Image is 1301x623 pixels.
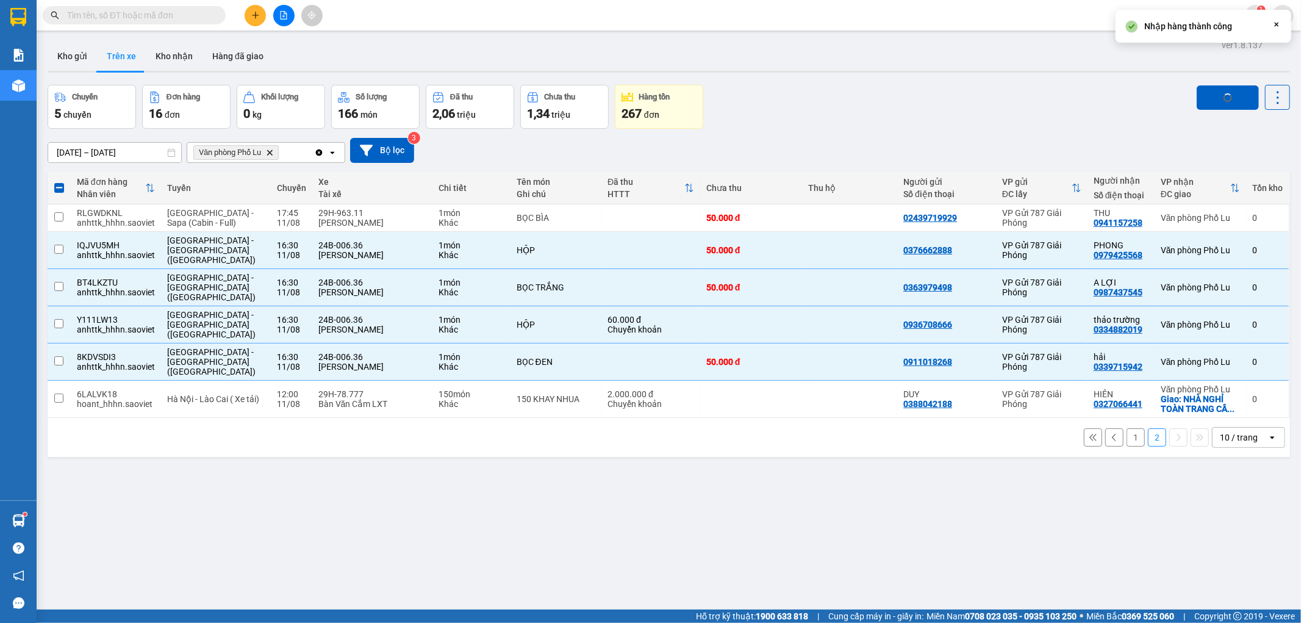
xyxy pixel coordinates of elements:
[279,11,288,20] span: file-add
[1002,208,1081,228] div: VP Gửi 787 Giải Phóng
[1094,190,1149,200] div: Số điện thoại
[1220,431,1258,444] div: 10 / trang
[439,208,504,218] div: 1 món
[517,189,595,199] div: Ghi chú
[517,177,595,187] div: Tên món
[318,218,427,228] div: [PERSON_NAME]
[77,278,155,287] div: BT4LKZTU
[809,183,892,193] div: Thu hộ
[77,352,155,362] div: 8KDVSDI3
[165,110,180,120] span: đơn
[23,513,27,516] sup: 1
[903,283,952,292] div: 0363979498
[439,278,504,287] div: 1 món
[1144,20,1232,33] div: Nhập hàng thành công
[77,362,155,372] div: anhttk_hhhn.saoviet
[1272,5,1294,26] button: caret-down
[77,208,155,218] div: RLGWDKNL
[277,352,306,362] div: 16:30
[67,9,211,22] input: Tìm tên, số ĐT hoặc mã đơn
[13,570,24,582] span: notification
[77,250,155,260] div: anhttk_hhhn.saoviet
[601,172,700,204] th: Toggle SortBy
[1161,320,1240,330] div: Văn phòng Phố Lu
[903,245,952,255] div: 0376662888
[1161,384,1240,394] div: Văn phòng Phố Lu
[277,278,306,287] div: 16:30
[696,610,808,623] span: Hỗ trợ kỹ thuật:
[167,208,254,228] span: [GEOGRAPHIC_DATA] - Sapa (Cabin - Full)
[903,177,990,187] div: Người gửi
[251,11,260,20] span: plus
[318,325,427,334] div: [PERSON_NAME]
[450,93,473,101] div: Đã thu
[517,394,595,404] div: 150 KHAY NHUA
[318,240,427,250] div: 24B-006.36
[77,218,155,228] div: anhttk_hhhn.saoviet
[439,389,504,399] div: 150 món
[48,143,181,162] input: Select a date range.
[338,106,358,121] span: 166
[1259,5,1263,14] span: 1
[48,85,136,129] button: Chuyến5chuyến
[1252,320,1283,330] div: 0
[1094,362,1142,372] div: 0339715942
[149,106,162,121] span: 16
[1122,611,1174,621] strong: 0369 525 060
[756,611,808,621] strong: 1900 633 818
[1094,287,1142,297] div: 0987437545
[167,347,256,376] span: [GEOGRAPHIC_DATA] - [GEOGRAPHIC_DATA] ([GEOGRAPHIC_DATA])
[193,145,279,160] span: Văn phòng Phố Lu, close by backspace
[1133,7,1245,23] span: thangvd_vplu.saoviet
[72,93,98,101] div: Chuyến
[439,325,504,334] div: Khác
[318,389,427,399] div: 29H-78.777
[926,610,1077,623] span: Miền Nam
[1252,245,1283,255] div: 0
[527,106,550,121] span: 1,34
[1161,283,1240,292] div: Văn phòng Phố Lu
[517,283,595,292] div: BỌC TRẮNG
[1094,208,1149,218] div: THU
[277,399,306,409] div: 11/08
[439,250,504,260] div: Khác
[277,287,306,297] div: 11/08
[167,310,256,339] span: [GEOGRAPHIC_DATA] - [GEOGRAPHIC_DATA] ([GEOGRAPHIC_DATA])
[318,362,427,372] div: [PERSON_NAME]
[318,399,427,409] div: Bàn Văn Cắm LXT
[1002,315,1081,334] div: VP Gửi 787 Giải Phóng
[1272,20,1281,29] svg: Close
[77,325,155,334] div: anhttk_hhhn.saoviet
[77,287,155,297] div: anhttk_hhhn.saoviet
[517,213,595,223] div: BỌC BÌA
[318,287,427,297] div: [PERSON_NAME]
[301,5,323,26] button: aim
[439,315,504,325] div: 1 món
[1002,352,1081,372] div: VP Gửi 787 Giải Phóng
[517,357,595,367] div: BỌC ĐEN
[1267,433,1277,442] svg: open
[1002,240,1081,260] div: VP Gửi 787 Giải Phóng
[1161,177,1230,187] div: VP nhận
[167,93,200,101] div: Đơn hàng
[48,41,97,71] button: Kho gửi
[167,394,259,404] span: Hà Nội - Lào Cai ( Xe tải)
[408,132,420,144] sup: 3
[13,542,24,554] span: question-circle
[54,106,61,121] span: 5
[615,85,703,129] button: Hàng tồn267đơn
[1094,176,1149,185] div: Người nhận
[77,389,155,399] div: 6LALVK18
[817,610,819,623] span: |
[1197,85,1259,110] button: loading Nhập hàng
[439,218,504,228] div: Khác
[1161,394,1240,414] div: Giao: NHÀ NGHỈ TOÀN TRANG CẦU BẮC NGẦM
[314,148,324,157] svg: Clear all
[360,110,378,120] span: món
[12,49,25,62] img: solution-icon
[77,189,145,199] div: Nhân viên
[277,315,306,325] div: 16:30
[1161,189,1230,199] div: ĐC giao
[1252,394,1283,404] div: 0
[1148,428,1166,447] button: 2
